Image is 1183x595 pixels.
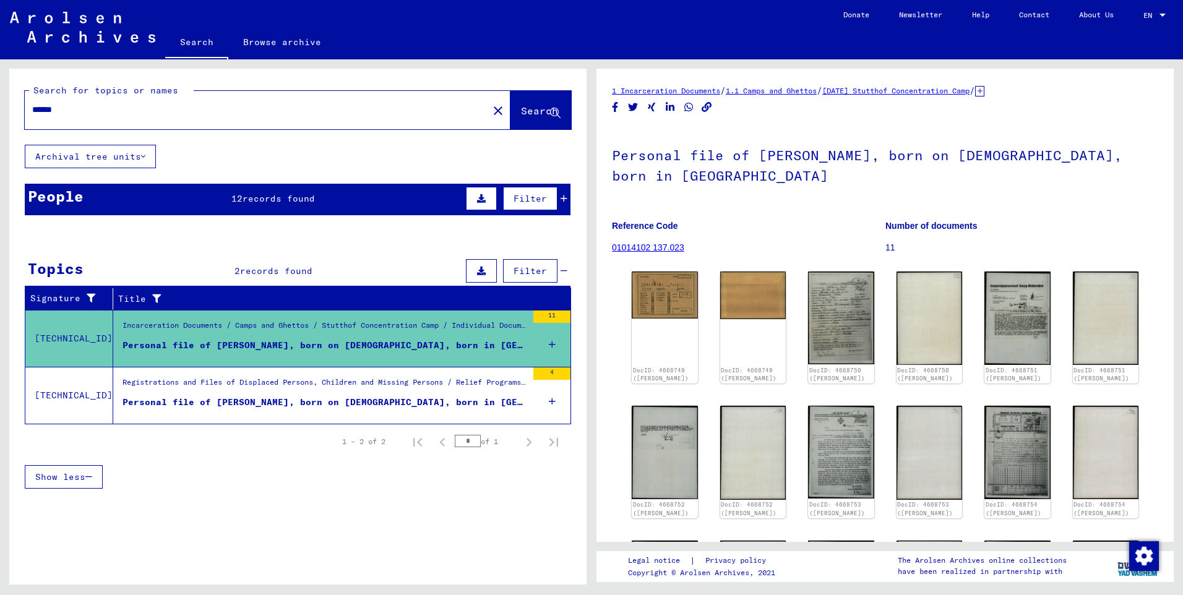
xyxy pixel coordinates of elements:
div: Personal file of [PERSON_NAME], born on [DEMOGRAPHIC_DATA], born in [GEOGRAPHIC_DATA] [123,396,527,409]
span: records found [243,193,315,204]
img: 002.jpg [897,272,963,365]
a: Privacy policy [695,554,781,567]
span: 12 [231,193,243,204]
a: DocID: 4668752 ([PERSON_NAME]) [633,501,689,516]
a: [DATE] Stutthof Concentration Camp [822,86,970,95]
div: Signature [30,289,116,309]
h1: Personal file of [PERSON_NAME], born on [DEMOGRAPHIC_DATA], born in [GEOGRAPHIC_DATA] [612,127,1158,202]
a: DocID: 4668750 ([PERSON_NAME]) [809,367,865,382]
a: 01014102 137.023 [612,242,684,252]
button: Next page [517,429,541,454]
img: 001.jpg [632,406,698,499]
button: Archival tree units [25,145,156,168]
img: 002.jpg [1073,406,1139,499]
img: 001.jpg [808,272,874,364]
a: DocID: 4668751 ([PERSON_NAME]) [1073,367,1129,382]
img: 001.jpg [808,406,874,499]
a: DocID: 4668753 ([PERSON_NAME]) [809,501,865,516]
button: Last page [541,429,566,454]
p: have been realized in partnership with [898,566,1067,577]
p: 11 [885,241,1158,254]
div: Personal file of [PERSON_NAME], born on [DEMOGRAPHIC_DATA], born in [GEOGRAPHIC_DATA] [123,339,527,352]
span: / [970,85,975,96]
button: Show less [25,465,103,489]
img: 001.jpg [984,272,1051,365]
b: Number of documents [885,221,978,231]
span: Filter [514,265,547,276]
div: 1 – 2 of 2 [342,436,385,447]
button: Search [510,91,571,129]
mat-icon: close [491,103,505,118]
a: Search [165,27,228,59]
button: Share on Xing [645,100,658,115]
span: Filter [514,193,547,204]
button: Filter [503,187,557,210]
button: Share on WhatsApp [682,100,695,115]
button: Clear [486,98,510,122]
a: 1 Incarceration Documents [612,86,720,95]
button: First page [405,429,430,454]
div: Title [118,293,546,306]
img: 001.jpg [632,272,698,319]
b: Reference Code [612,221,678,231]
a: DocID: 4668753 ([PERSON_NAME]) [897,501,953,516]
div: | [628,554,781,567]
div: People [28,185,84,207]
button: Share on LinkedIn [664,100,677,115]
span: Search [521,105,558,117]
a: DocID: 4668752 ([PERSON_NAME]) [721,501,776,516]
a: DocID: 4668749 ([PERSON_NAME]) [721,367,776,382]
img: yv_logo.png [1115,550,1161,581]
span: / [817,85,822,96]
img: 001.jpg [984,406,1051,499]
div: of 1 [455,435,517,447]
p: Copyright © Arolsen Archives, 2021 [628,567,781,578]
button: Copy link [700,100,713,115]
a: DocID: 4668751 ([PERSON_NAME]) [986,367,1041,382]
div: Registrations and Files of Displaced Persons, Children and Missing Persons / Relief Programs of V... [123,377,527,394]
a: Browse archive [228,27,336,57]
a: DocID: 4668750 ([PERSON_NAME]) [897,367,953,382]
button: Filter [503,259,557,283]
a: DocID: 4668754 ([PERSON_NAME]) [1073,501,1129,516]
a: DocID: 4668754 ([PERSON_NAME]) [986,501,1041,516]
img: 002.jpg [897,406,963,499]
img: 002.jpg [720,406,786,499]
button: Share on Twitter [627,100,640,115]
span: Show less [35,471,85,482]
img: Arolsen_neg.svg [10,12,155,43]
img: Zustimmung ändern [1129,541,1159,571]
a: 1.1 Camps and Ghettos [726,86,817,95]
button: Share on Facebook [609,100,622,115]
mat-label: Search for topics or names [33,85,178,96]
div: Incarceration Documents / Camps and Ghettos / Stutthof Concentration Camp / Individual Documents ... [123,320,527,337]
mat-select-trigger: EN [1143,11,1152,20]
p: The Arolsen Archives online collections [898,555,1067,566]
a: DocID: 4668749 ([PERSON_NAME]) [633,367,689,382]
a: Legal notice [628,554,690,567]
button: Previous page [430,429,455,454]
span: / [720,85,726,96]
img: 002.jpg [720,272,786,319]
img: 002.jpg [1073,272,1139,365]
div: Title [118,289,559,309]
div: Signature [30,292,103,305]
